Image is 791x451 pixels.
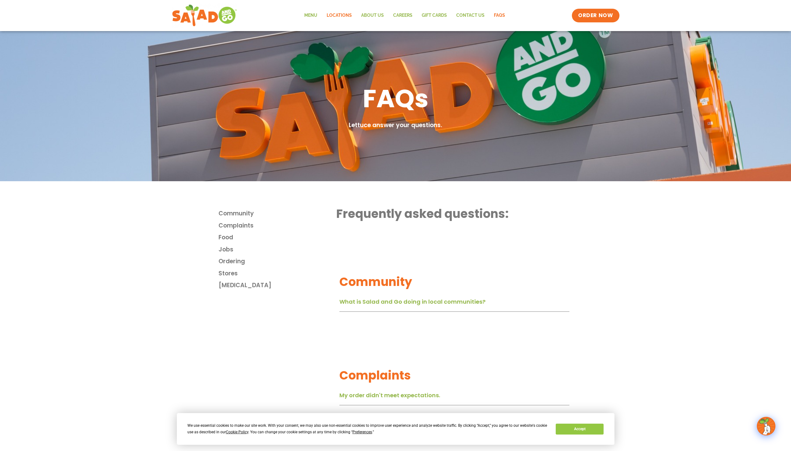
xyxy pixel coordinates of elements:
span: ORDER NOW [578,12,613,19]
a: Ordering [218,257,337,266]
span: Community [218,209,254,218]
span: Ordering [218,257,245,266]
div: What is Salad and Go doing in local communities? [339,296,569,312]
h2: Complaints [339,368,569,383]
div: Cookie Consent Prompt [177,413,614,445]
img: new-SAG-logo-768×292 [172,3,237,28]
a: About Us [356,8,389,23]
div: My order didn't meet expectations. [339,389,569,406]
a: Menu [300,8,322,23]
span: Complaints [218,221,254,230]
a: ORDER NOW [572,9,619,22]
a: Food [218,233,337,242]
a: Jobs [218,245,337,254]
img: wpChatIcon [757,417,775,435]
div: We use essential cookies to make our site work. With your consent, we may also use non-essential ... [187,422,548,435]
a: Contact Us [452,8,489,23]
span: Cookie Policy [226,430,248,434]
h1: FAQs [363,82,429,115]
span: Jobs [218,245,233,254]
a: Community [218,209,337,218]
a: Stores [218,269,337,278]
h2: Community [339,274,569,289]
h2: Lettuce answer your questions. [349,121,442,130]
a: What is Salad and Go doing in local communities? [339,298,485,306]
a: Complaints [218,221,337,230]
a: GIFT CARDS [417,8,452,23]
a: FAQs [489,8,510,23]
a: Locations [322,8,356,23]
button: Accept [556,424,604,435]
nav: Menu [300,8,510,23]
a: My order didn't meet expectations. [339,391,440,399]
span: Food [218,233,233,242]
span: Stores [218,269,238,278]
span: [MEDICAL_DATA] [218,281,271,290]
span: Preferences [352,430,372,434]
a: [MEDICAL_DATA] [218,281,337,290]
h2: Frequently asked questions: [336,206,573,221]
a: Careers [389,8,417,23]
